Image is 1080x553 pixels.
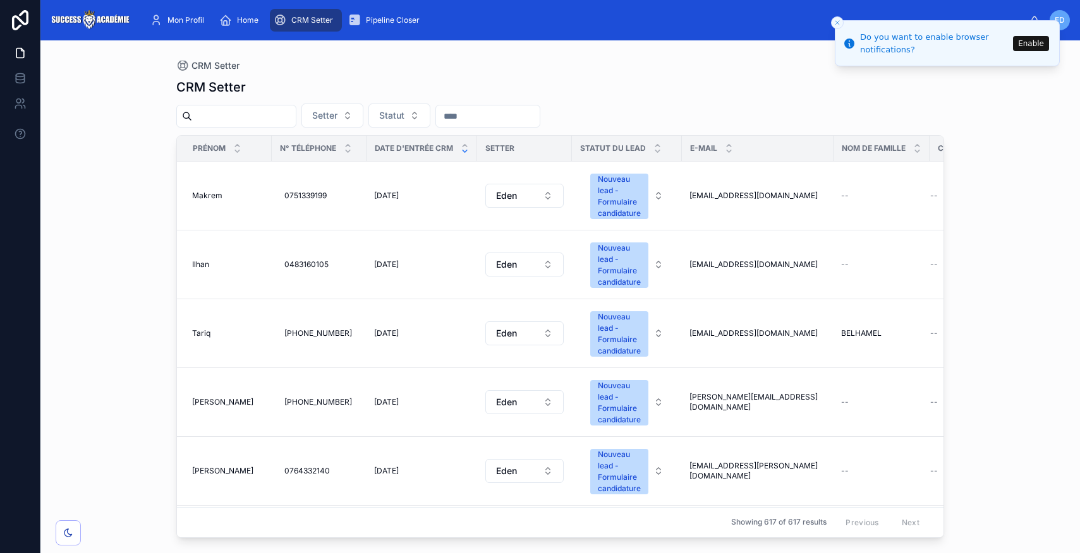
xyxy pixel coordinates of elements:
[167,15,204,25] span: Mon Profil
[1013,36,1049,51] button: Enable
[496,189,517,202] span: Eden
[366,15,420,25] span: Pipeline Closer
[689,191,818,201] span: [EMAIL_ADDRESS][DOMAIN_NAME]
[237,15,258,25] span: Home
[485,184,564,208] button: Select Button
[579,442,674,500] a: Select Button
[841,191,922,201] a: --
[374,191,399,201] span: [DATE]
[689,191,826,201] a: [EMAIL_ADDRESS][DOMAIN_NAME]
[930,259,1009,270] a: --
[374,466,399,476] span: [DATE]
[368,104,430,128] button: Select Button
[280,143,336,153] span: N° Téléphone
[841,328,882,338] span: BELHAMEL
[284,328,352,338] span: [PHONE_NUMBER]
[192,259,209,270] span: Ilhan
[301,104,363,128] button: Select Button
[279,186,359,206] a: 0751339199
[191,59,240,72] span: CRM Setter
[496,465,517,477] span: Eden
[930,328,1009,338] a: --
[580,305,674,362] button: Select Button
[841,397,922,407] a: --
[485,389,564,415] a: Select Button
[485,390,564,414] button: Select Button
[579,235,674,294] a: Select Button
[930,397,938,407] span: --
[731,518,827,528] span: Showing 617 of 617 results
[689,392,826,412] a: [PERSON_NAME][EMAIL_ADDRESS][DOMAIN_NAME]
[860,31,1009,56] div: Do you want to enable browser notifications?
[485,253,564,276] button: Select Button
[689,328,826,338] a: [EMAIL_ADDRESS][DOMAIN_NAME]
[579,167,674,225] a: Select Button
[1055,15,1065,25] span: ED
[689,259,818,270] span: [EMAIL_ADDRESS][DOMAIN_NAME]
[176,78,246,96] h1: CRM Setter
[51,10,130,30] img: App logo
[374,328,470,338] a: [DATE]
[598,242,641,288] div: Nouveau lead - Formulaire candidature
[379,109,404,122] span: Statut
[146,9,213,32] a: Mon Profil
[485,321,564,346] a: Select Button
[930,466,1009,476] a: --
[291,15,333,25] span: CRM Setter
[485,143,514,153] span: Setter
[279,323,359,343] a: [PHONE_NUMBER]
[841,397,849,407] span: --
[930,397,1009,407] a: --
[580,143,646,153] span: Statut du lead
[579,373,674,431] a: Select Button
[689,461,826,481] a: [EMAIL_ADDRESS][PERSON_NAME][DOMAIN_NAME]
[689,259,826,270] a: [EMAIL_ADDRESS][DOMAIN_NAME]
[580,236,674,293] button: Select Button
[192,397,253,407] span: [PERSON_NAME]
[192,191,264,201] a: Makrem
[485,458,564,484] a: Select Button
[496,396,517,408] span: Eden
[496,327,517,340] span: Eden
[842,143,906,153] span: Nom de famille
[279,461,359,481] a: 0764332140
[374,397,470,407] a: [DATE]
[831,16,844,29] button: Close toast
[374,466,470,476] a: [DATE]
[841,259,849,270] span: --
[374,259,399,270] span: [DATE]
[598,449,641,494] div: Nouveau lead - Formulaire candidature
[192,328,264,338] a: Tariq
[485,459,564,483] button: Select Button
[938,143,968,153] span: Closer
[279,392,359,412] a: [PHONE_NUMBER]
[580,374,674,431] button: Select Button
[374,259,470,270] a: [DATE]
[485,252,564,277] a: Select Button
[374,191,470,201] a: [DATE]
[284,259,329,270] span: 0483160105
[193,143,226,153] span: Prénom
[930,191,1009,201] a: --
[192,328,210,338] span: Tariq
[690,143,717,153] span: E-mail
[374,397,399,407] span: [DATE]
[580,443,674,499] button: Select Button
[930,191,938,201] span: --
[930,466,938,476] span: --
[689,328,818,338] span: [EMAIL_ADDRESS][DOMAIN_NAME]
[485,183,564,208] a: Select Button
[841,466,849,476] span: --
[270,9,342,32] a: CRM Setter
[930,259,938,270] span: --
[579,304,674,362] a: Select Button
[598,311,641,357] div: Nouveau lead - Formulaire candidature
[192,191,222,201] span: Makrem
[279,254,359,275] a: 0483160105
[841,191,849,201] span: --
[140,6,1029,34] div: scrollable content
[841,259,922,270] a: --
[841,328,922,338] a: BELHAMEL
[374,328,399,338] span: [DATE]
